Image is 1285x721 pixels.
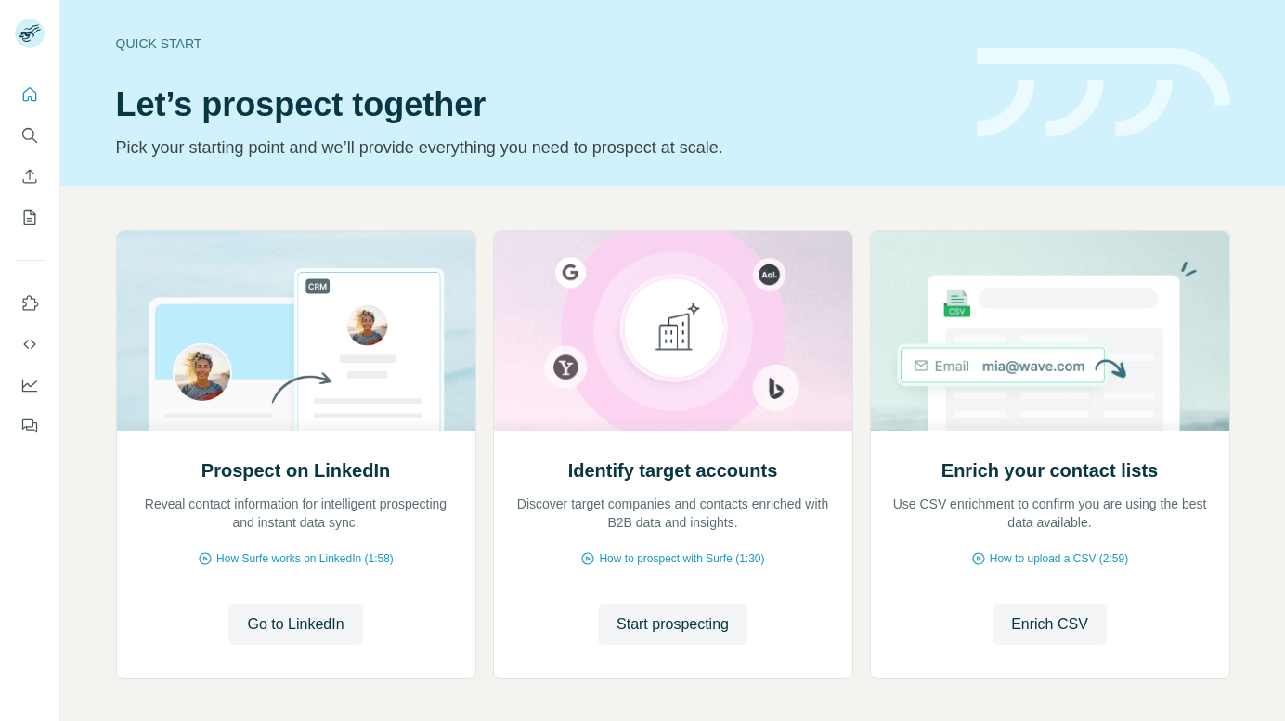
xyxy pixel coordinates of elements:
span: Enrich CSV [1011,613,1088,636]
button: Use Surfe on LinkedIn [15,287,45,320]
h2: Enrich your contact lists [941,457,1158,483]
p: Discover target companies and contacts enriched with B2B data and insights. [513,495,834,532]
button: Use Surfe API [15,328,45,361]
p: Use CSV enrichment to confirm you are using the best data available. [889,495,1211,532]
span: Start prospecting [617,613,729,636]
span: How to upload a CSV (2:59) [990,550,1128,567]
span: How to prospect with Surfe (1:30) [599,550,764,567]
img: Prospect on LinkedIn [116,231,476,431]
button: Dashboard [15,368,45,402]
img: Identify target accounts [493,231,853,431]
button: Start prospecting [598,604,747,645]
img: banner [977,48,1230,138]
div: Quick start [116,34,954,53]
button: Feedback [15,409,45,443]
button: Enrich CSV [993,604,1107,645]
h1: Let’s prospect together [116,86,954,123]
button: Search [15,119,45,152]
button: My lists [15,200,45,234]
p: Reveal contact information for intelligent prospecting and instant data sync. [136,495,457,532]
button: Go to LinkedIn [228,604,362,645]
h2: Identify target accounts [568,457,778,483]
span: How Surfe works on LinkedIn (1:58) [216,550,394,567]
button: Quick start [15,78,45,111]
button: Enrich CSV [15,160,45,193]
p: Pick your starting point and we’ll provide everything you need to prospect at scale. [116,135,954,161]
span: Go to LinkedIn [247,613,344,636]
img: Enrich your contact lists [870,231,1230,431]
h2: Prospect on LinkedIn [201,457,390,483]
